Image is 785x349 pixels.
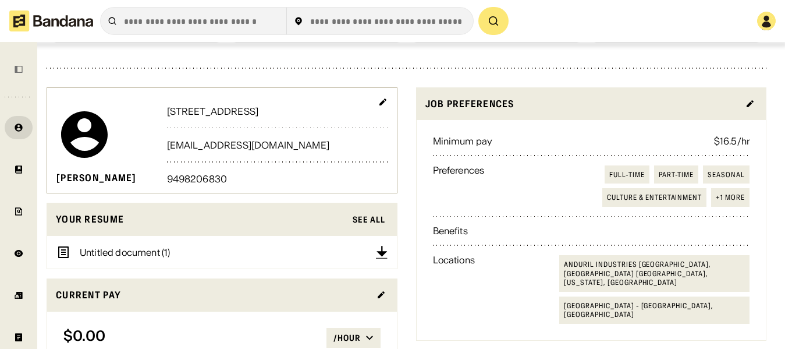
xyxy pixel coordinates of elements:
div: 9498206830 [167,174,388,184]
div: Full-time [609,170,645,179]
div: Your resume [56,212,346,227]
div: Seasonal [708,170,745,179]
div: Part-time [659,170,694,179]
div: +1 more [716,193,745,202]
div: [PERSON_NAME] [56,172,137,184]
div: Untitled document (1) [80,248,170,257]
div: See All [353,216,386,224]
div: [GEOGRAPHIC_DATA] - [GEOGRAPHIC_DATA], [GEOGRAPHIC_DATA] [564,301,745,319]
div: Benefits [433,226,468,235]
div: Minimum pay [433,136,493,146]
div: Locations [433,255,475,324]
img: Bandana logotype [9,10,93,31]
div: $16.5/hr [714,136,750,146]
div: Preferences [433,165,485,207]
div: Job preferences [425,97,739,111]
div: $0.00 [63,328,326,348]
div: [STREET_ADDRESS] [167,107,388,116]
div: Current Pay [56,288,370,302]
div: /hour [333,333,361,343]
div: [EMAIL_ADDRESS][DOMAIN_NAME] [167,140,388,150]
div: Anduril Industries [GEOGRAPHIC_DATA], [GEOGRAPHIC_DATA] [GEOGRAPHIC_DATA], [US_STATE], [GEOGRAPHI... [564,260,745,287]
div: Culture & Entertainment [607,193,702,202]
